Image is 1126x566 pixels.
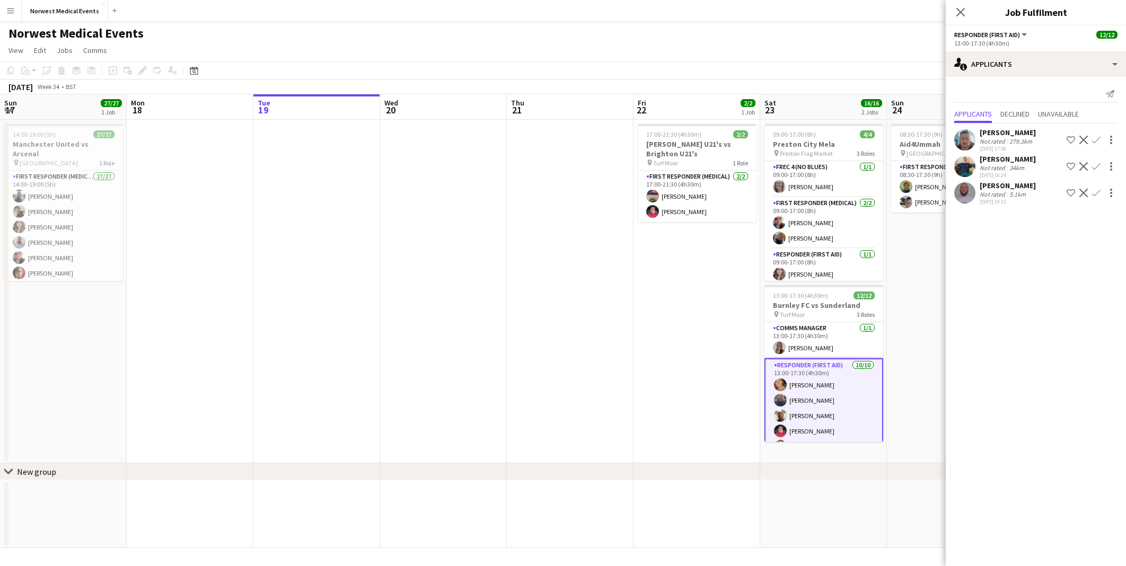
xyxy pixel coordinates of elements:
app-job-card: 13:00-17:30 (4h30m)12/12Burnley FC vs Sunderland Turf Moor3 RolesComms Manager1/113:00-17:30 (4h3... [764,285,883,442]
div: Applicants [946,51,1126,77]
app-job-card: 09:00-17:00 (8h)4/4Preston City Mela Preston Flag Market3 RolesFREC 4 (no blues)1/109:00-17:00 (8... [764,124,883,281]
span: 2/2 [741,99,755,107]
span: Responder (First Aid) [954,31,1020,39]
h3: Aid4Ummah [891,139,1010,149]
h3: Preston City Mela [764,139,883,149]
app-card-role: First Responder (Medical)2/208:30-17:30 (9h)[PERSON_NAME][PERSON_NAME] [891,161,1010,213]
button: Norwest Medical Events [22,1,108,21]
div: [PERSON_NAME] [980,154,1036,164]
div: 5.1km [1007,190,1028,198]
span: 13:00-17:30 (4h30m) [773,291,828,299]
span: 20 [383,104,398,116]
span: Sat [764,98,776,108]
span: Wed [384,98,398,108]
div: [DATE] 19:15 [980,198,1036,205]
div: 1 Job [741,108,755,116]
span: Jobs [57,46,73,55]
span: [GEOGRAPHIC_DATA] 3G Pitches [907,149,986,157]
div: [PERSON_NAME] [980,128,1036,137]
span: 17:00-21:30 (4h30m) [646,130,701,138]
div: New group [17,466,56,477]
span: 22 [636,104,646,116]
span: 24 [890,104,904,116]
span: 21 [509,104,524,116]
a: Edit [30,43,50,57]
span: 17 [3,104,17,116]
span: Applicants [954,110,992,118]
span: 12/12 [1096,31,1118,39]
span: 14:00-19:00 (5h) [13,130,56,138]
div: Not rated [980,137,1007,145]
h3: [PERSON_NAME] U21's vs Brighton U21's [638,139,756,158]
span: 27/27 [101,99,122,107]
div: 1 Job [101,108,121,116]
span: Unavailable [1038,110,1079,118]
h1: Norwest Medical Events [8,25,144,41]
app-card-role: FREC 4 (no blues)1/109:00-17:00 (8h)[PERSON_NAME] [764,161,883,197]
span: Comms [83,46,107,55]
span: [GEOGRAPHIC_DATA] [20,159,78,167]
a: View [4,43,28,57]
div: 13:00-17:30 (4h30m) [954,39,1118,47]
span: Sun [4,98,17,108]
span: Edit [34,46,46,55]
span: 12/12 [854,291,875,299]
span: 4/4 [860,130,875,138]
span: View [8,46,23,55]
a: Comms [79,43,111,57]
span: 16/16 [861,99,882,107]
span: Turf Moor [653,159,678,167]
button: Responder (First Aid) [954,31,1028,39]
span: Fri [638,98,646,108]
h3: Burnley FC vs Sunderland [764,300,883,310]
span: 1 Role [733,159,748,167]
span: Turf Moor [780,311,805,319]
span: 18 [129,104,145,116]
span: Week 34 [35,83,61,91]
div: [DATE] 17:58 [980,145,1036,152]
div: 34km [1007,164,1026,172]
app-job-card: 08:30-17:30 (9h)2/2Aid4Ummah [GEOGRAPHIC_DATA] 3G Pitches1 RoleFirst Responder (Medical)2/208:30-... [891,124,1010,213]
div: [DATE] [8,82,33,92]
app-card-role: Responder (First Aid)10/1013:00-17:30 (4h30m)[PERSON_NAME][PERSON_NAME][PERSON_NAME][PERSON_NAME] [764,358,883,535]
span: 3 Roles [857,149,875,157]
span: 1 Role [99,159,115,167]
div: Not rated [980,190,1007,198]
a: Jobs [52,43,77,57]
span: 19 [256,104,270,116]
span: Sun [891,98,904,108]
div: Not rated [980,164,1007,172]
span: Declined [1000,110,1030,118]
app-card-role: First Responder (Medical)2/217:00-21:30 (4h30m)[PERSON_NAME][PERSON_NAME] [638,171,756,222]
div: 2 Jobs [861,108,882,116]
span: 23 [763,104,776,116]
span: Preston Flag Market [780,149,833,157]
app-job-card: 17:00-21:30 (4h30m)2/2[PERSON_NAME] U21's vs Brighton U21's Turf Moor1 RoleFirst Responder (Medic... [638,124,756,222]
h3: Job Fulfilment [946,5,1126,19]
app-card-role: Comms Manager1/113:00-17:30 (4h30m)[PERSON_NAME] [764,322,883,358]
span: 08:30-17:30 (9h) [900,130,943,138]
span: Thu [511,98,524,108]
span: Tue [258,98,270,108]
span: Mon [131,98,145,108]
div: 279.3km [1007,137,1034,145]
span: 09:00-17:00 (8h) [773,130,816,138]
div: [DATE] 16:24 [980,172,1036,179]
span: 27/27 [93,130,115,138]
app-card-role: First Responder (Medical)2/209:00-17:00 (8h)[PERSON_NAME][PERSON_NAME] [764,197,883,249]
div: BST [66,83,76,91]
app-card-role: Responder (First Aid)1/109:00-17:00 (8h)[PERSON_NAME] [764,249,883,285]
span: 3 Roles [857,311,875,319]
span: 2/2 [733,130,748,138]
h3: Manchester United vs Arsenal [4,139,123,158]
div: [PERSON_NAME] [980,181,1036,190]
app-job-card: 14:00-19:00 (5h)27/27Manchester United vs Arsenal [GEOGRAPHIC_DATA]1 RoleFirst Responder (Medical... [4,124,123,281]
